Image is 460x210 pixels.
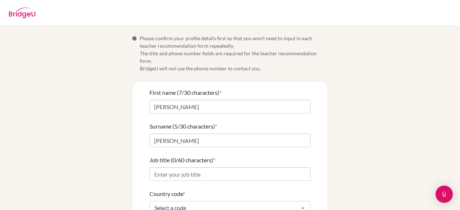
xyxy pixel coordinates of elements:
[149,156,215,164] label: Job title (0/60 characters)
[436,186,453,203] div: Open Intercom Messenger
[149,100,310,113] input: Enter your first name
[149,88,221,97] label: First name (7/30 characters)
[132,36,137,41] span: Info
[9,8,36,18] img: BridgeU logo
[149,122,217,131] label: Surname (5/30 characters)
[140,34,328,72] span: Please confirm your profile details first so that you won’t need to input in each teacher recomme...
[149,190,185,198] label: Country code
[149,167,310,181] input: Enter your job title
[149,134,310,147] input: Enter your surname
